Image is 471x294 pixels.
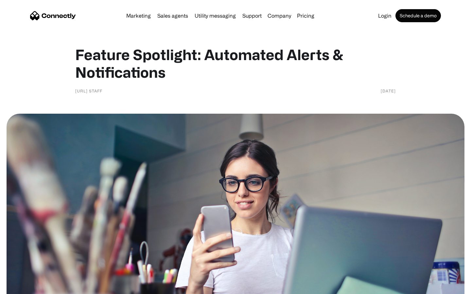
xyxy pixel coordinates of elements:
aside: Language selected: English [7,283,39,292]
div: Company [268,11,291,20]
div: [URL] staff [75,88,102,94]
a: Marketing [124,13,153,18]
div: [DATE] [381,88,396,94]
div: Company [266,11,293,20]
h1: Feature Spotlight: Automated Alerts & Notifications [75,46,396,81]
a: Pricing [294,13,317,18]
ul: Language list [13,283,39,292]
a: Support [240,13,264,18]
a: Schedule a demo [395,9,441,22]
a: Utility messaging [192,13,238,18]
a: Sales agents [155,13,191,18]
a: home [30,11,76,21]
a: Login [375,13,394,18]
